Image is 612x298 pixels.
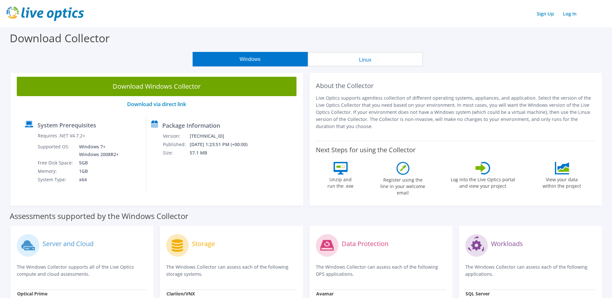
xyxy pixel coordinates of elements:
td: 57.1 MB [189,149,256,157]
label: View your data within the project [539,174,585,189]
a: Log In [560,9,580,18]
p: Live Optics supports agentless collection of different operating systems, appliances, and applica... [316,94,596,130]
td: Windows 7+ Windows 2008R2+ [74,143,120,159]
p: The Windows Collector supports all of the Live Optics compute and cloud assessments. [17,263,147,278]
label: Assessments supported by the Windows Collector [10,213,188,219]
img: live_optics_svg.svg [6,6,84,21]
label: Log into the Live Optics portal and view your project [450,174,516,189]
label: Package Information [162,122,220,129]
td: [DATE] 1:23:51 PM (+00:00) [189,140,256,149]
button: Windows [193,52,308,66]
td: Version: [163,132,189,140]
h2: About the Collector [316,82,596,90]
td: x64 [74,175,120,184]
strong: Clariion/VNX [166,291,195,297]
label: System Prerequisites [37,122,96,128]
label: Next Steps for using the Collector [316,146,416,154]
label: Storage [192,241,215,247]
td: Published: [163,140,189,149]
label: Download Collector [10,31,110,45]
a: Download via direct link [127,101,186,108]
label: Unzip and run the .exe [326,174,356,189]
a: Sign Up [534,9,557,18]
td: System Type: [37,175,74,184]
td: Free Disk Space: [37,159,74,167]
td: Supported OS: [37,143,74,159]
td: 1GB [74,167,120,175]
label: Server and Cloud [43,241,94,247]
label: Workloads [491,241,523,247]
a: Download Windows Collector [17,77,296,96]
p: The Windows Collector can assess each of the following DPS applications. [316,263,446,278]
td: Size: [163,149,189,157]
p: The Windows Collector can assess each of the following storage systems. [166,263,296,278]
label: Data Protection [342,241,388,247]
label: Register using the line in your welcome email [379,175,427,196]
td: [TECHNICAL_ID] [189,132,256,140]
strong: SQL Server [466,291,490,297]
strong: Optical Prime [17,291,47,297]
label: Requires .NET V4.7.2+ [38,133,85,139]
strong: Avamar [316,291,334,297]
td: Memory: [37,167,74,175]
button: Linux [308,52,423,66]
td: 5GB [74,159,120,167]
p: The Windows Collector can assess each of the following applications. [465,263,595,278]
